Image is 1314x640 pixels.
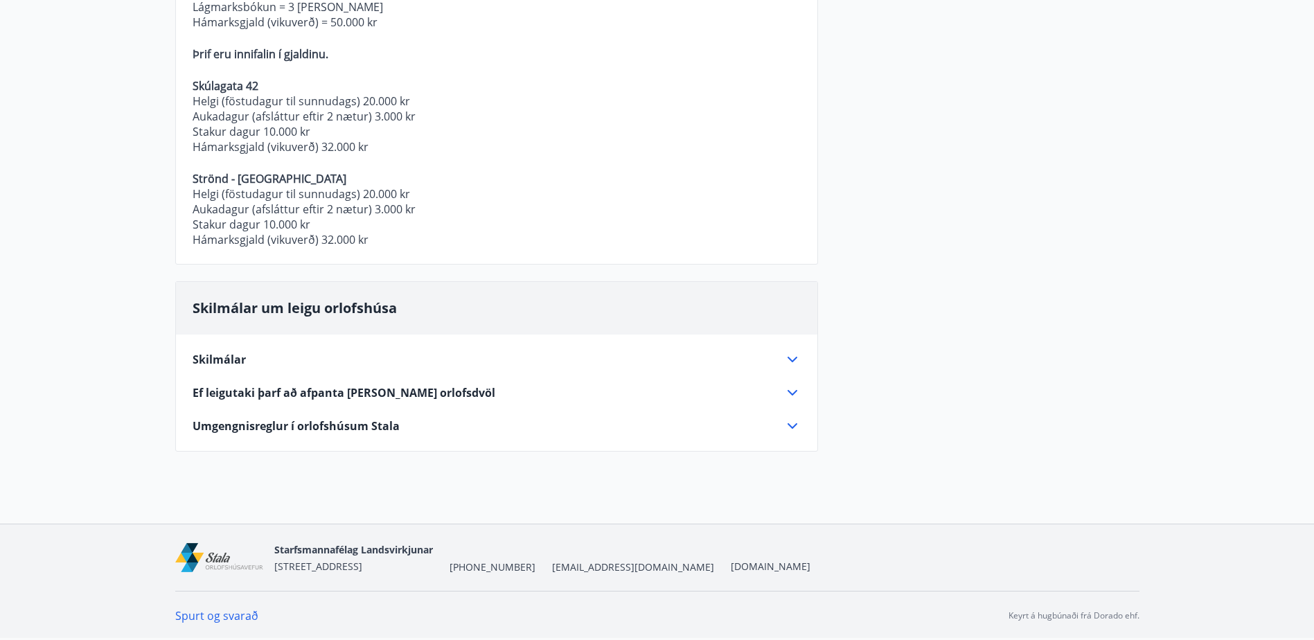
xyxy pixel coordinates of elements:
[193,15,801,30] p: Hámarksgjald (vikuverð) = 50.000 kr
[193,94,801,109] p: Helgi (föstudagur til sunnudags) 20.000 kr
[274,560,362,573] span: [STREET_ADDRESS]
[193,384,801,401] div: Ef leigutaki þarf að afpanta [PERSON_NAME] orlofsdvöl
[193,46,328,62] strong: Þrif eru innifalin í gjaldinu.
[193,109,801,124] p: Aukadagur (afsláttur eftir 2 nætur) 3.000 kr
[450,560,535,574] span: [PHONE_NUMBER]
[193,352,246,367] span: Skilmálar
[193,186,801,202] p: Helgi (föstudagur til sunnudags) 20.000 kr
[193,202,801,217] p: Aukadagur (afsláttur eftir 2 nætur) 3.000 kr
[552,560,714,574] span: [EMAIL_ADDRESS][DOMAIN_NAME]
[175,608,258,623] a: Spurt og svarað
[193,139,801,154] p: Hámarksgjald (vikuverð) 32.000 kr
[193,418,400,434] span: Umgengnisreglur í orlofshúsum Stala
[193,124,801,139] p: Stakur dagur 10.000 kr
[193,299,397,317] span: Skilmálar um leigu orlofshúsa
[175,543,263,573] img: mEl60ZlWq2dfEsT9wIdje1duLb4bJloCzzh6OZwP.png
[274,543,433,556] span: Starfsmannafélag Landsvirkjunar
[193,385,495,400] span: Ef leigutaki þarf að afpanta [PERSON_NAME] orlofsdvöl
[193,217,801,232] p: Stakur dagur 10.000 kr
[193,351,801,368] div: Skilmálar
[731,560,810,573] a: [DOMAIN_NAME]
[193,418,801,434] div: Umgengnisreglur í orlofshúsum Stala
[1009,610,1139,622] p: Keyrt á hugbúnaði frá Dorado ehf.
[193,232,801,247] p: Hámarksgjald (vikuverð) 32.000 kr
[193,171,346,186] strong: Strönd - [GEOGRAPHIC_DATA]
[193,78,258,94] strong: Skúlagata 42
